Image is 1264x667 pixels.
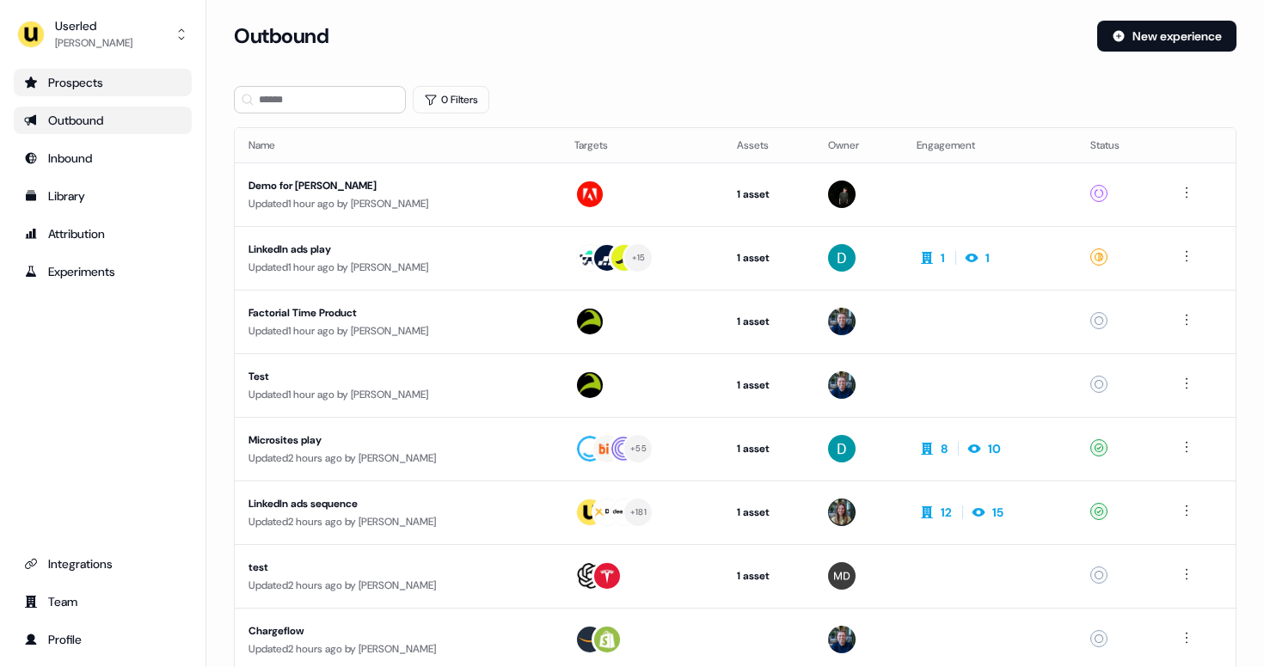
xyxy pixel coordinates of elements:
div: Microsites play [249,431,547,449]
img: Henry [828,181,856,208]
div: Updated 1 hour ago by [PERSON_NAME] [249,386,547,403]
a: Go to experiments [14,258,192,285]
h3: Outbound [234,23,328,49]
div: Inbound [24,150,181,167]
div: Updated 2 hours ago by [PERSON_NAME] [249,577,547,594]
img: David [828,435,856,462]
div: 12 [941,504,952,521]
div: Library [24,187,181,205]
div: Userled [55,17,132,34]
img: James [828,371,856,399]
img: Martin [828,562,856,590]
div: 1 [941,249,945,266]
div: Updated 2 hours ago by [PERSON_NAME] [249,513,547,530]
div: Prospects [24,74,181,91]
div: 1 asset [737,313,801,330]
button: 0 Filters [413,86,489,113]
div: 1 asset [737,249,801,266]
div: [PERSON_NAME] [55,34,132,52]
a: Go to templates [14,182,192,210]
a: Go to team [14,588,192,615]
div: + 181 [630,505,647,520]
th: Assets [723,128,814,162]
a: Go to profile [14,626,192,653]
img: Charlotte [828,499,856,526]
img: David [828,244,856,272]
div: LinkedIn ads sequence [249,495,547,512]
div: 1 [985,249,990,266]
div: Test [249,368,547,385]
div: 1 asset [737,376,801,394]
div: Experiments [24,263,181,280]
a: Go to Inbound [14,144,192,172]
a: Go to integrations [14,550,192,578]
div: Chargeflow [249,622,547,639]
div: 8 [941,440,948,457]
img: James [828,626,856,653]
th: Targets [561,128,722,162]
div: Updated 1 hour ago by [PERSON_NAME] [249,259,547,276]
div: + 15 [632,250,646,266]
div: Updated 2 hours ago by [PERSON_NAME] [249,450,547,467]
a: Go to prospects [14,69,192,96]
th: Engagement [903,128,1077,162]
img: James [828,308,856,335]
div: Outbound [24,112,181,129]
div: test [249,559,547,576]
div: 1 asset [737,504,801,521]
div: Factorial Time Product [249,304,547,321]
div: Team [24,593,181,610]
div: Attribution [24,225,181,242]
div: 10 [988,440,1001,457]
th: Name [235,128,561,162]
div: Updated 2 hours ago by [PERSON_NAME] [249,640,547,658]
div: 15 [992,504,1003,521]
div: 1 asset [737,186,801,203]
div: Profile [24,631,181,648]
div: Integrations [24,555,181,572]
div: LinkedIn ads play [249,241,547,258]
div: 1 asset [737,567,801,584]
div: Demo for [PERSON_NAME] [249,177,547,194]
div: + 55 [630,441,647,456]
div: 1 asset [737,440,801,457]
a: Go to attribution [14,220,192,248]
button: Userled[PERSON_NAME] [14,14,192,55]
a: Go to outbound experience [14,107,192,134]
th: Owner [814,128,903,162]
div: Updated 1 hour ago by [PERSON_NAME] [249,322,547,340]
div: Updated 1 hour ago by [PERSON_NAME] [249,195,547,212]
th: Status [1077,128,1163,162]
button: New experience [1097,21,1236,52]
